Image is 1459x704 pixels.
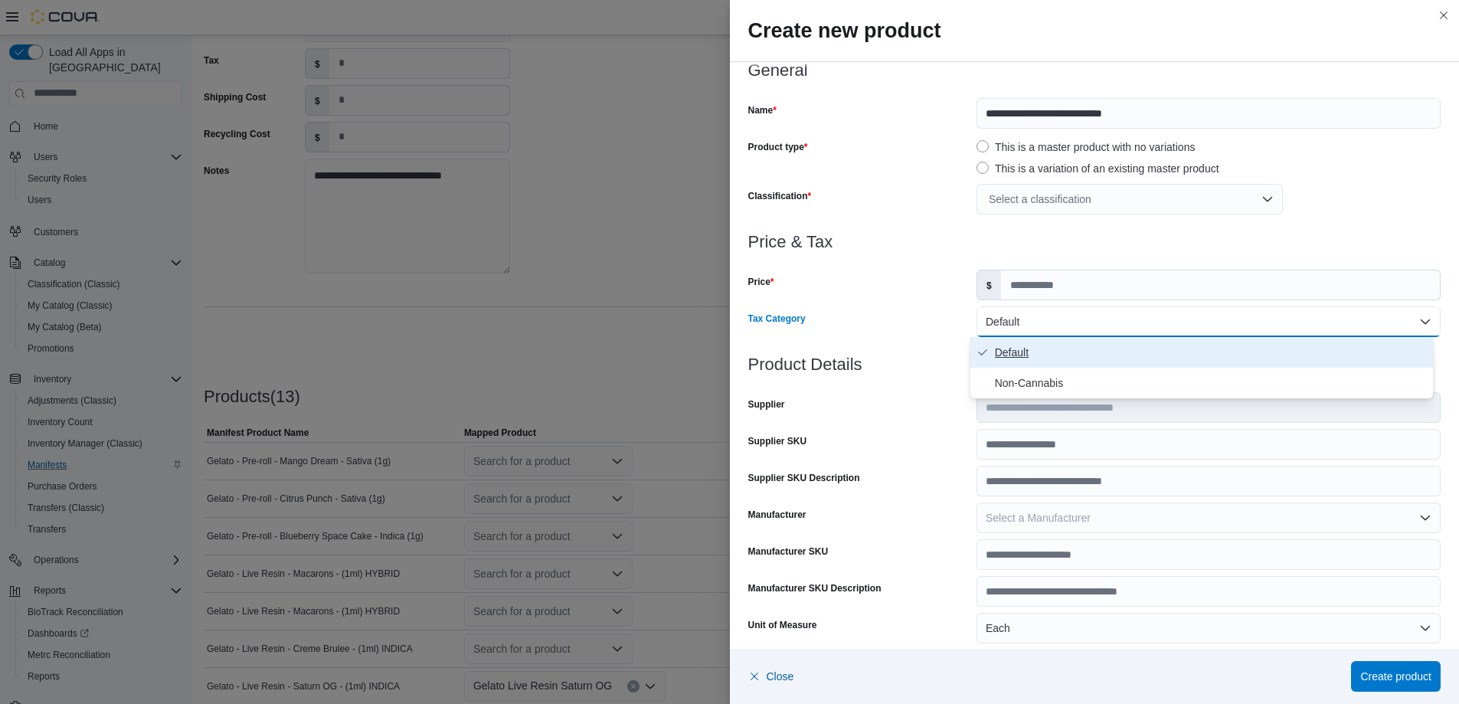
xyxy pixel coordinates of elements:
span: Non-Cannabis [995,374,1427,392]
span: Default [995,343,1427,362]
label: $ [977,270,1001,300]
h2: Create new product [748,18,1441,43]
button: Each [976,613,1441,643]
label: Supplier SKU Description [748,472,860,484]
button: Create product [1351,661,1441,692]
label: Price [748,276,774,288]
button: Close this dialog [1434,6,1453,25]
button: Select a Manufacturer [976,503,1441,533]
label: This is a variation of an existing master product [976,159,1219,178]
label: Supplier SKU [748,435,807,447]
label: Supplier [748,398,785,411]
button: Close [748,661,794,692]
span: Close [767,669,794,684]
h3: Price & Tax [748,233,1441,251]
label: This is a master product with no variations [976,138,1195,156]
button: Default [976,306,1441,337]
div: Select listbox [970,337,1433,398]
label: Tax Category [748,313,806,325]
label: Name [748,104,777,116]
span: Select a Manufacturer [986,512,1091,524]
h3: Product Details [748,355,1441,374]
label: Classification [748,190,812,202]
label: Manufacturer [748,509,806,521]
label: Unit of Measure [748,619,817,631]
span: Create product [1360,669,1431,684]
label: Manufacturer SKU [748,545,829,558]
h3: General [748,61,1441,80]
label: Product type [748,141,808,153]
label: Manufacturer SKU Description [748,582,882,594]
